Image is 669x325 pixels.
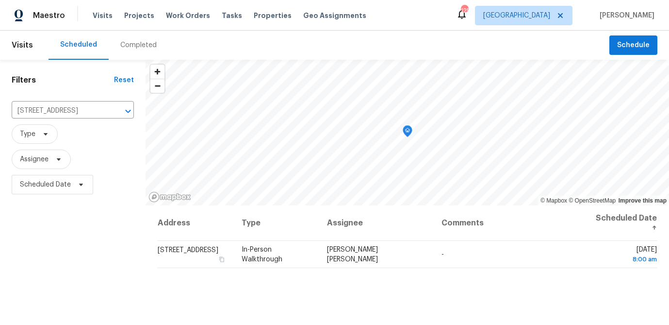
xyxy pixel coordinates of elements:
[461,6,468,16] div: 125
[303,11,366,20] span: Geo Assignments
[121,104,135,118] button: Open
[60,40,97,50] div: Scheduled
[93,11,113,20] span: Visits
[158,247,218,254] span: [STREET_ADDRESS]
[234,205,319,241] th: Type
[584,205,657,241] th: Scheduled Date ↑
[242,246,282,263] span: In-Person Walkthrough
[319,205,434,241] th: Assignee
[33,11,65,20] span: Maestro
[114,75,134,85] div: Reset
[12,34,33,56] span: Visits
[157,205,234,241] th: Address
[591,246,657,264] span: [DATE]
[327,246,378,263] span: [PERSON_NAME] [PERSON_NAME]
[124,11,154,20] span: Projects
[146,60,669,205] canvas: Map
[150,65,164,79] button: Zoom in
[150,79,164,93] button: Zoom out
[540,197,567,204] a: Mapbox
[120,40,157,50] div: Completed
[609,35,657,55] button: Schedule
[591,255,657,264] div: 8:00 am
[217,255,226,264] button: Copy Address
[403,125,412,140] div: Map marker
[12,75,114,85] h1: Filters
[166,11,210,20] span: Work Orders
[20,180,71,189] span: Scheduled Date
[483,11,550,20] span: [GEOGRAPHIC_DATA]
[441,251,444,258] span: -
[12,103,107,119] input: Search for an address...
[434,205,584,241] th: Comments
[596,11,654,20] span: [PERSON_NAME]
[148,191,191,203] a: Mapbox homepage
[222,12,242,19] span: Tasks
[20,154,49,164] span: Assignee
[619,197,667,204] a: Improve this map
[254,11,292,20] span: Properties
[617,39,650,51] span: Schedule
[20,129,35,139] span: Type
[569,197,616,204] a: OpenStreetMap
